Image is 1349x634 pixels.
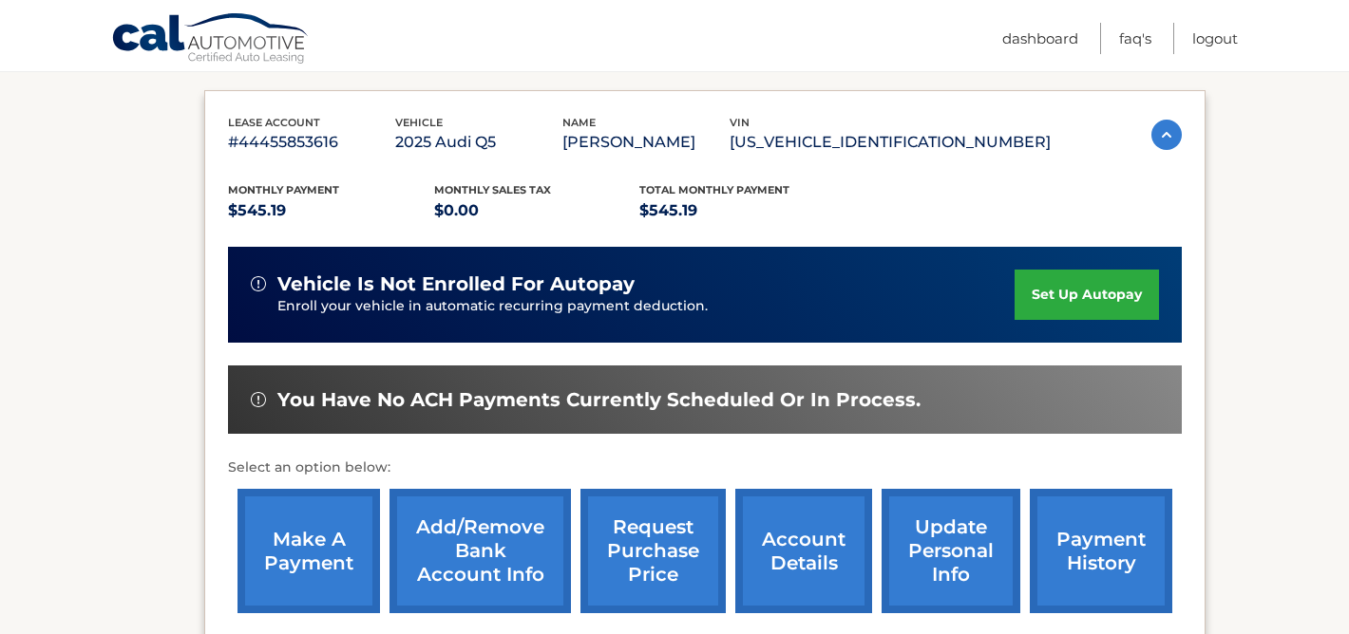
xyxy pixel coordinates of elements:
[730,129,1051,156] p: [US_VEHICLE_IDENTIFICATION_NUMBER]
[639,197,845,224] p: $545.19
[277,388,921,412] span: You have no ACH payments currently scheduled or in process.
[735,489,872,613] a: account details
[228,457,1182,479] p: Select an option below:
[395,129,562,156] p: 2025 Audi Q5
[1002,23,1078,54] a: Dashboard
[730,116,750,129] span: vin
[562,116,596,129] span: name
[228,197,434,224] p: $545.19
[639,183,789,196] span: Total Monthly Payment
[882,489,1020,613] a: update personal info
[562,129,730,156] p: [PERSON_NAME]
[580,489,726,613] a: request purchase price
[1030,489,1172,613] a: payment history
[1015,270,1159,320] a: set up autopay
[277,272,635,296] span: vehicle is not enrolled for autopay
[434,197,640,224] p: $0.00
[228,183,339,196] span: Monthly Payment
[395,116,443,129] span: vehicle
[237,489,380,613] a: make a payment
[1119,23,1151,54] a: FAQ's
[1151,120,1182,150] img: accordion-active.svg
[251,392,266,407] img: alert-white.svg
[277,296,1015,317] p: Enroll your vehicle in automatic recurring payment deduction.
[228,129,395,156] p: #44455853616
[251,276,266,291] img: alert-white.svg
[434,183,551,196] span: Monthly sales Tax
[389,489,571,613] a: Add/Remove bank account info
[228,116,320,129] span: lease account
[111,12,311,67] a: Cal Automotive
[1192,23,1238,54] a: Logout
